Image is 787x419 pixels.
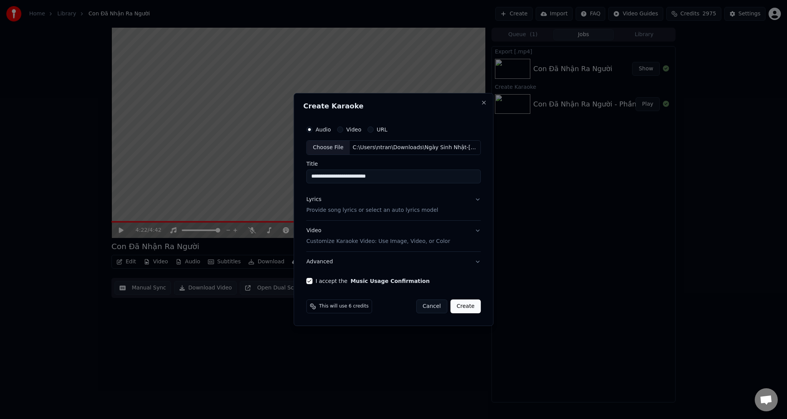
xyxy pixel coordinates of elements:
button: LyricsProvide song lyrics or select an auto lyrics model [306,190,481,220]
div: Lyrics [306,196,321,203]
button: Advanced [306,252,481,272]
div: C:\Users\ntran\Downloads\Ngày Sinh Nhật-[DATE] (Remix).mp3 [350,144,480,151]
p: Customize Karaoke Video: Use Image, Video, or Color [306,238,450,245]
label: Audio [315,127,331,132]
label: Title [306,161,481,166]
h2: Create Karaoke [303,103,484,110]
div: Video [306,227,450,245]
p: Provide song lyrics or select an auto lyrics model [306,206,438,214]
label: Video [346,127,361,132]
label: URL [377,127,387,132]
div: Choose File [307,141,350,155]
span: This will use 6 credits [319,303,369,309]
label: I accept the [315,278,430,284]
button: Cancel [416,299,447,313]
button: Create [450,299,481,313]
button: I accept the [350,278,430,284]
button: VideoCustomize Karaoke Video: Use Image, Video, or Color [306,221,481,251]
